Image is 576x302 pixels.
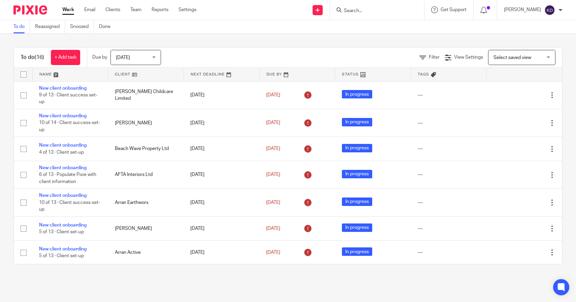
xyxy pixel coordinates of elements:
[184,109,259,137] td: [DATE]
[51,50,80,65] a: + Add task
[184,161,259,188] td: [DATE]
[418,225,480,232] div: ---
[84,6,95,13] a: Email
[266,172,280,177] span: [DATE]
[39,165,87,170] a: New client onboarding
[39,93,97,104] span: 9 of 13 · Client success set-up
[130,6,141,13] a: Team
[184,81,259,109] td: [DATE]
[544,5,555,16] img: svg%3E
[13,20,30,33] a: To do
[184,189,259,216] td: [DATE]
[39,121,100,132] span: 10 of 14 · Client success set-up
[39,143,87,148] a: New client onboarding
[418,92,480,98] div: ---
[342,170,372,178] span: In progress
[39,247,87,251] a: New client onboarding
[418,171,480,178] div: ---
[342,198,372,206] span: In progress
[70,20,94,33] a: Snoozed
[266,146,280,151] span: [DATE]
[39,230,84,234] span: 5 of 13 · Client set-up
[418,145,480,152] div: ---
[108,81,184,109] td: [PERSON_NAME] Childcare Limited
[454,55,483,60] span: View Settings
[429,55,440,60] span: Filter
[342,247,372,256] span: In progress
[342,144,372,152] span: In progress
[184,241,259,265] td: [DATE]
[418,120,480,126] div: ---
[152,6,168,13] a: Reports
[184,137,259,161] td: [DATE]
[39,86,87,91] a: New client onboarding
[342,223,372,232] span: In progress
[418,199,480,206] div: ---
[266,200,280,205] span: [DATE]
[266,250,280,255] span: [DATE]
[342,90,372,98] span: In progress
[493,55,531,60] span: Select saved view
[39,254,84,259] span: 5 of 13 · Client set-up
[62,6,74,13] a: Work
[92,54,107,61] p: Due by
[108,161,184,188] td: AFTA Interiors Ltd
[108,216,184,240] td: [PERSON_NAME]
[108,241,184,265] td: Arran Active
[39,223,87,228] a: New client onboarding
[343,8,404,14] input: Search
[13,5,47,14] img: Pixie
[266,226,280,231] span: [DATE]
[418,72,429,76] span: Tags
[39,114,87,118] a: New client onboarding
[105,6,120,13] a: Clients
[108,189,184,216] td: Arran Earthworx
[179,6,196,13] a: Settings
[35,55,44,60] span: (16)
[184,216,259,240] td: [DATE]
[108,109,184,137] td: [PERSON_NAME]
[39,193,87,198] a: New client onboarding
[441,7,467,12] span: Get Support
[342,118,372,126] span: In progress
[35,20,65,33] a: Reassigned
[39,200,100,212] span: 10 of 13 · Client success set-up
[99,20,116,33] a: Done
[39,150,84,155] span: 4 of 13 · Client set-up
[504,6,541,13] p: [PERSON_NAME]
[21,54,44,61] h1: To do
[116,55,130,60] span: [DATE]
[418,249,480,256] div: ---
[266,93,280,97] span: [DATE]
[266,121,280,125] span: [DATE]
[108,137,184,161] td: Beach Wave Property Ltd
[39,172,96,184] span: 6 of 13 · Populate Pixie with client information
